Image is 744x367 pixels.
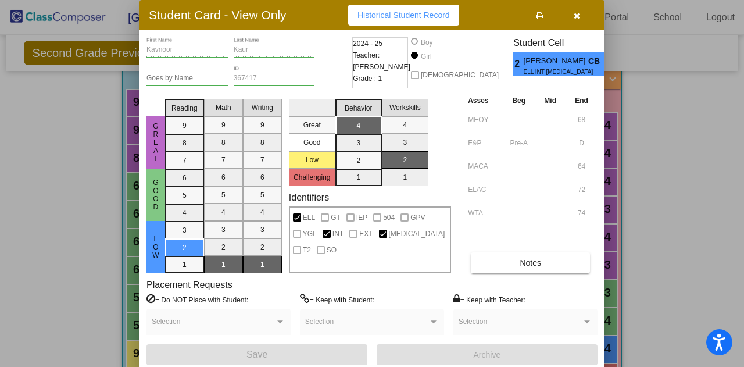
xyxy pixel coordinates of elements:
[359,227,373,241] span: EXT
[468,181,500,198] input: assessment
[146,294,248,305] label: = Do NOT Place with Student:
[377,344,598,365] button: Archive
[146,344,367,365] button: Save
[513,57,523,71] span: 2
[468,158,500,175] input: assessment
[535,94,566,107] th: Mid
[503,94,535,107] th: Beg
[151,122,161,163] span: Great
[303,211,315,225] span: ELL
[303,227,317,241] span: YGL
[420,51,432,62] div: Girl
[353,38,382,49] span: 2024 - 25
[246,350,267,359] span: Save
[389,227,445,241] span: [MEDICAL_DATA]
[327,243,337,257] span: SO
[604,57,614,71] span: 4
[421,68,499,82] span: [DEMOGRAPHIC_DATA]
[588,55,604,67] span: CB
[353,49,410,73] span: Teacher: [PERSON_NAME]
[410,211,425,225] span: GPV
[566,94,598,107] th: End
[471,252,590,273] button: Notes
[453,294,525,305] label: = Keep with Teacher:
[331,211,341,225] span: GT
[356,211,367,225] span: IEP
[465,94,503,107] th: Asses
[149,8,287,22] h3: Student Card - View Only
[146,279,233,290] label: Placement Requests
[300,294,374,305] label: = Keep with Student:
[357,10,450,20] span: Historical Student Record
[513,37,614,48] h3: Student Cell
[151,179,161,211] span: Good
[289,192,329,203] label: Identifiers
[420,37,433,48] div: Boy
[474,350,501,359] span: Archive
[468,134,500,152] input: assessment
[383,211,395,225] span: 504
[468,111,500,129] input: assessment
[468,204,500,222] input: assessment
[151,235,161,259] span: Low
[332,227,344,241] span: INT
[524,55,588,67] span: [PERSON_NAME]
[146,74,228,83] input: goes by name
[234,74,315,83] input: Enter ID
[520,258,541,268] span: Notes
[524,67,580,76] span: ELL INT [MEDICAL_DATA]
[353,73,382,84] span: Grade : 1
[303,243,311,257] span: T2
[348,5,459,26] button: Historical Student Record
